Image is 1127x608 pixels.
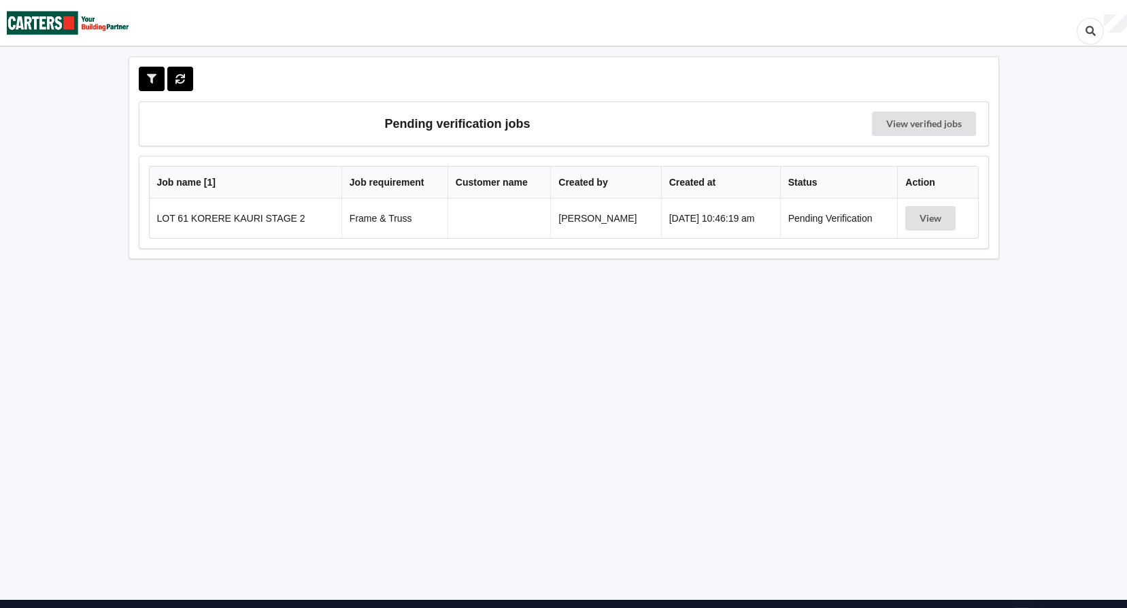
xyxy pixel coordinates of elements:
[905,206,956,231] button: View
[341,167,448,199] th: Job requirement
[897,167,977,199] th: Action
[448,167,550,199] th: Customer name
[872,112,976,136] a: View verified jobs
[341,199,448,238] td: Frame & Truss
[550,167,660,199] th: Created by
[661,167,780,199] th: Created at
[150,199,341,238] td: LOT 61 KORERE KAURI STAGE 2
[7,1,129,45] img: Carters
[550,199,660,238] td: [PERSON_NAME]
[1104,14,1127,33] div: User Profile
[149,112,767,136] h3: Pending verification jobs
[150,167,341,199] th: Job name [ 1 ]
[661,199,780,238] td: [DATE] 10:46:19 am
[780,199,898,238] td: Pending Verification
[780,167,898,199] th: Status
[905,213,958,224] a: View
